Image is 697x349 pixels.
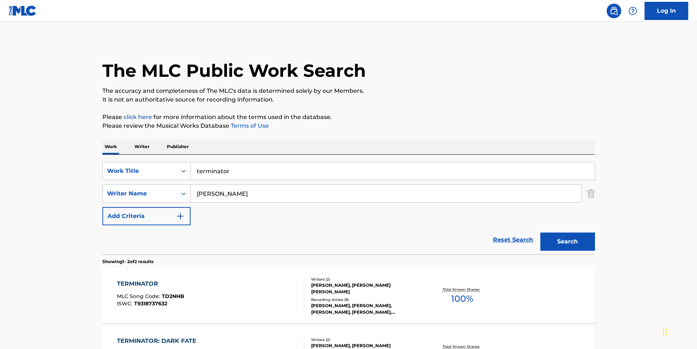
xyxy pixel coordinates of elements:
div: TERMINATOR [117,279,184,288]
img: Delete Criterion [587,185,595,203]
p: Work [102,139,119,154]
img: 9d2ae6d4665cec9f34b9.svg [176,212,185,221]
p: Publisher [165,139,191,154]
iframe: Chat Widget [661,314,697,349]
a: Log In [645,2,688,20]
span: TD2NHB [162,293,184,300]
div: [PERSON_NAME], [PERSON_NAME], [PERSON_NAME], [PERSON_NAME], [PERSON_NAME] [311,302,421,316]
a: click here [124,114,152,120]
p: It is not an authoritative source for recording information. [102,95,595,104]
img: help [629,7,637,15]
div: Work Title [107,167,173,175]
div: Writers ( 2 ) [311,337,421,342]
a: Terms of Use [229,122,269,129]
p: Total Known Shares: [443,287,482,292]
img: search [610,7,618,15]
p: Please review the Musical Works Database [102,122,595,130]
p: Showing 1 - 2 of 2 results [102,258,153,265]
div: Recording Artists ( 9 ) [311,297,421,302]
div: [PERSON_NAME], [PERSON_NAME] [PERSON_NAME] [311,282,421,295]
span: T9318737632 [134,300,167,307]
p: Writer [132,139,152,154]
a: Public Search [607,4,621,18]
form: Search Form [102,162,595,254]
button: Search [540,233,595,251]
div: TERMINATOR: DARK FATE [117,337,200,345]
p: Please for more information about the terms used in the database. [102,113,595,122]
span: 100 % [451,292,473,305]
span: MLC Song Code : [117,293,162,300]
a: TERMINATORMLC Song Code:TD2NHBISWC:T9318737632Writers (2)[PERSON_NAME], [PERSON_NAME] [PERSON_NAM... [102,269,595,323]
div: Writers ( 2 ) [311,277,421,282]
p: The accuracy and completeness of The MLC's data is determined solely by our Members. [102,87,595,95]
div: Writer Name [107,189,173,198]
h1: The MLC Public Work Search [102,60,366,82]
div: Drag [663,321,667,343]
button: Add Criteria [102,207,191,225]
span: ISWC : [117,300,134,307]
a: Reset Search [489,232,537,248]
div: Help [626,4,640,18]
img: MLC Logo [9,5,37,16]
